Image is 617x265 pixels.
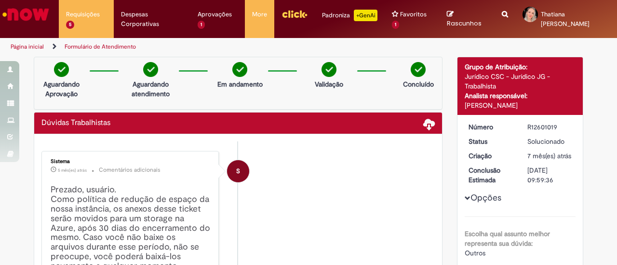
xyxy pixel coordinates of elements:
b: Escolha qual assunto melhor representa sua dúvida: [465,229,550,248]
span: 7 mês(es) atrás [527,151,571,160]
a: Rascunhos [447,10,487,28]
div: Analista responsável: [465,91,576,101]
img: ServiceNow [1,5,51,24]
a: Formulário de Atendimento [65,43,136,50]
span: Aprovações [198,10,232,19]
p: Aguardando atendimento [127,79,174,99]
div: [PERSON_NAME] [465,101,576,110]
span: Favoritos [400,10,427,19]
div: 03/02/2025 11:08:03 [527,151,572,161]
time: 03/02/2025 11:08:03 [527,151,571,160]
h2: Dúvidas Trabalhistas Histórico de tíquete [41,119,110,127]
small: Comentários adicionais [99,166,161,174]
div: [DATE] 09:59:36 [527,165,572,185]
dt: Criação [461,151,521,161]
span: 5 mês(es) atrás [58,167,87,173]
dt: Conclusão Estimada [461,165,521,185]
img: check-circle-green.png [143,62,158,77]
span: 1 [392,21,399,29]
span: More [252,10,267,19]
a: Página inicial [11,43,44,50]
span: Requisições [66,10,100,19]
p: Validação [315,79,343,89]
span: Rascunhos [447,19,482,28]
p: Concluído [403,79,434,89]
img: check-circle-green.png [232,62,247,77]
div: Sistema [51,159,211,164]
div: System [227,160,249,182]
span: S [236,160,240,183]
img: check-circle-green.png [322,62,336,77]
dt: Número [461,122,521,132]
img: check-circle-green.png [54,62,69,77]
span: 5 [66,21,74,29]
span: Outros [465,249,485,257]
img: click_logo_yellow_360x200.png [282,7,308,21]
div: Jurídico CSC - Jurídico JG - Trabalhista [465,72,576,91]
div: R12601019 [527,122,572,132]
div: Padroniza [322,10,377,21]
p: Aguardando Aprovação [38,79,85,99]
div: Solucionado [527,137,572,146]
span: Baixar anexos [423,118,435,129]
img: check-circle-green.png [411,62,426,77]
div: Grupo de Atribuição: [465,62,576,72]
p: +GenAi [354,10,377,21]
ul: Trilhas de página [7,38,404,56]
dt: Status [461,137,521,146]
span: Despesas Corporativas [121,10,184,29]
span: 1 [198,21,205,29]
span: Thatiana [PERSON_NAME] [541,10,590,28]
time: 17/03/2025 01:20:21 [58,167,87,173]
p: Em andamento [217,79,263,89]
